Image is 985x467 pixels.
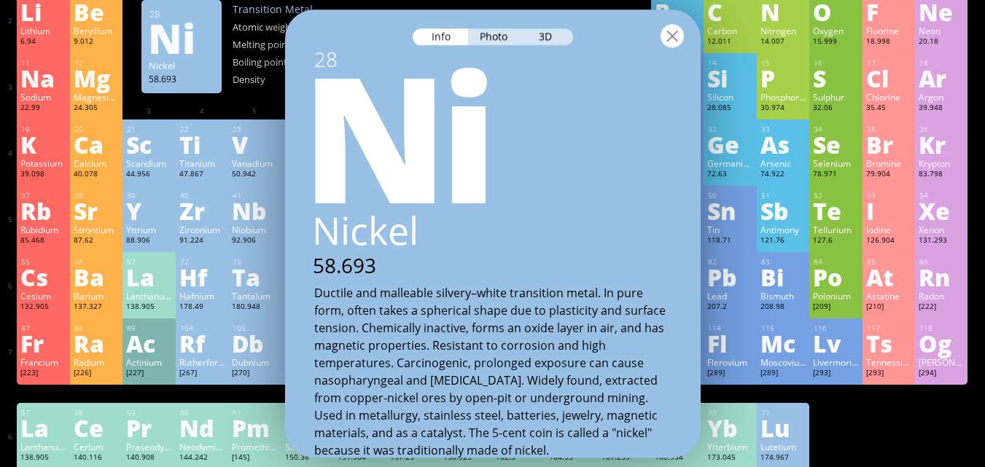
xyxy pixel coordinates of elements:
div: Nitrogen [760,25,806,36]
div: Lv [813,331,858,355]
div: Pr [126,416,171,439]
div: 28.085 [707,103,752,114]
div: Zr [179,199,225,222]
div: 33 [761,125,806,134]
div: 57 [127,257,171,267]
div: Titanium [179,157,225,169]
div: 40 [180,191,225,200]
div: 35 [867,125,911,134]
div: Arsenic [760,157,806,169]
div: Calcium [74,157,119,169]
div: Iodine [866,224,911,235]
div: Beryllium [74,25,119,36]
div: 16 [814,58,858,68]
div: Db [232,331,277,355]
div: Rb [20,199,66,222]
div: 117 [867,323,911,333]
div: 24.305 [74,103,119,114]
div: Transition Metal [233,2,378,16]
div: Rutherfordium [179,356,225,368]
div: 52 [814,191,858,200]
div: Tellurium [813,224,858,235]
div: 173.045 [707,452,752,464]
div: 17 [867,58,911,68]
div: Yttrium [126,224,171,235]
div: 144.242 [179,452,225,464]
div: Nickel [149,59,214,72]
div: Xenon [919,224,964,235]
div: 39.098 [20,169,66,181]
div: 85 [867,257,911,267]
div: 37 [21,191,66,200]
div: [PERSON_NAME] [919,356,964,368]
div: I [866,199,911,222]
div: Bismuth [760,290,806,302]
div: [270] [232,368,277,380]
div: Se [813,133,858,156]
div: 168.934 [655,452,700,464]
div: Selenium [813,157,858,169]
div: [210] [866,302,911,313]
div: [227] [126,368,171,380]
div: Melting point [233,38,305,51]
div: 58 [74,408,119,417]
div: Neon [919,25,964,36]
div: Oxygen [813,25,858,36]
div: Cs [20,265,66,289]
div: 72 [180,257,225,267]
div: Flerovium [707,356,752,368]
div: 82 [708,257,752,267]
div: 162.5 [496,452,541,464]
div: 164.93 [549,452,594,464]
div: 180.948 [232,302,277,313]
div: 20.18 [919,36,964,48]
div: Po [813,265,858,289]
div: Francium [20,356,66,368]
div: 35.45 [866,103,911,114]
div: Phosphorus [760,91,806,103]
div: [222] [919,302,964,313]
div: Pb [707,265,752,289]
div: Nb [232,199,277,222]
div: Cesium [20,290,66,302]
div: 87 [21,323,66,333]
div: Hafnium [179,290,225,302]
div: 36 [919,125,964,134]
div: Sulphur [813,91,858,103]
div: 91.224 [179,235,225,247]
div: 44.956 [126,169,171,181]
div: [293] [866,368,911,380]
div: 61 [233,408,277,417]
div: Astatine [866,290,911,302]
div: Rf [179,331,225,355]
div: 70 [708,408,752,417]
div: Na [20,66,66,90]
div: Cl [866,66,911,90]
div: 15 [761,58,806,68]
div: 126.904 [866,235,911,247]
div: 138.905 [126,302,171,313]
div: K [20,133,66,156]
div: 55 [21,257,66,267]
div: Ra [74,331,119,355]
div: Ts [866,331,911,355]
div: 50.942 [232,169,277,181]
div: Chlorine [866,91,911,103]
div: 15.999 [813,36,858,48]
div: 51 [761,191,806,200]
div: 83 [761,257,806,267]
div: 39 [127,191,171,200]
div: [293] [813,368,858,380]
div: Density [233,73,305,86]
div: 118 [919,323,964,333]
div: 105 [233,323,277,333]
div: 140.908 [126,452,171,464]
div: Ac [126,331,171,355]
div: Livermorium [813,356,858,368]
div: Tennessine [866,356,911,368]
div: 32.06 [813,103,858,114]
div: 137.327 [74,302,119,313]
div: 83.798 [919,169,964,181]
div: 32 [708,125,752,134]
div: Ca [74,133,119,156]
